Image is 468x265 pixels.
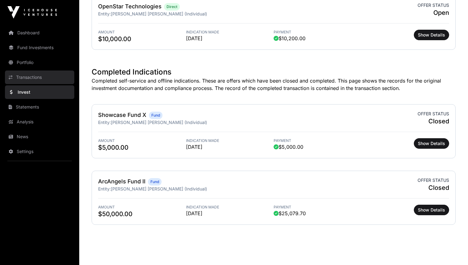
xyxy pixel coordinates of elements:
span: Payment [274,30,362,35]
span: Amount [98,30,186,35]
button: Show Details [414,138,449,149]
span: $25,079.70 [274,210,306,217]
iframe: Chat Widget [437,235,468,265]
span: Closed [418,183,449,192]
span: Amount [98,138,186,143]
a: Settings [5,145,74,158]
span: [PERSON_NAME] [PERSON_NAME] (Individual) [111,120,207,125]
span: Show Details [418,207,445,213]
span: Indication Made [186,138,274,143]
span: $10,000.00 [98,35,186,43]
p: Completed self-service and offline indications. These are offers which have been closed and compl... [92,77,456,92]
h1: Completed Indications [92,67,456,77]
button: Show Details [414,205,449,215]
span: Offer status [418,2,449,8]
h2: Showcase Fund X [98,111,146,119]
span: Entity: [98,11,111,16]
span: [DATE] [186,210,274,217]
a: Invest [5,85,74,99]
span: Fund [151,113,160,118]
a: Transactions [5,71,74,84]
h2: ArcAngels Fund II [98,177,145,186]
span: Payment [274,205,362,210]
a: Dashboard [5,26,74,40]
span: Show Details [418,32,445,38]
button: Show Details [414,30,449,40]
span: Payment [274,138,362,143]
a: News [5,130,74,143]
span: Show Details [418,140,445,147]
span: Open [418,8,449,17]
a: Analysis [5,115,74,129]
span: Offer status [418,177,449,183]
span: $5,000.00 [274,143,303,151]
span: Offer status [418,111,449,117]
a: Portfolio [5,56,74,69]
span: Amount [98,205,186,210]
span: Entity: [98,120,111,125]
span: Indication Made [186,30,274,35]
span: [DATE] [186,35,274,42]
a: OpenStar Technologies [98,3,162,10]
a: Fund Investments [5,41,74,54]
span: [PERSON_NAME] [PERSON_NAME] (Individual) [111,186,207,191]
span: Entity: [98,186,111,191]
span: [PERSON_NAME] [PERSON_NAME] (Individual) [111,11,207,16]
a: Statements [5,100,74,114]
span: [DATE] [186,143,274,151]
span: Direct [167,4,177,9]
span: $50,000.00 [98,210,186,218]
span: Indication Made [186,205,274,210]
img: Icehouse Ventures Logo [7,6,57,19]
span: $10,200.00 [274,35,305,42]
span: Fund [150,179,159,184]
span: $5,000.00 [98,143,186,152]
span: Closed [418,117,449,126]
